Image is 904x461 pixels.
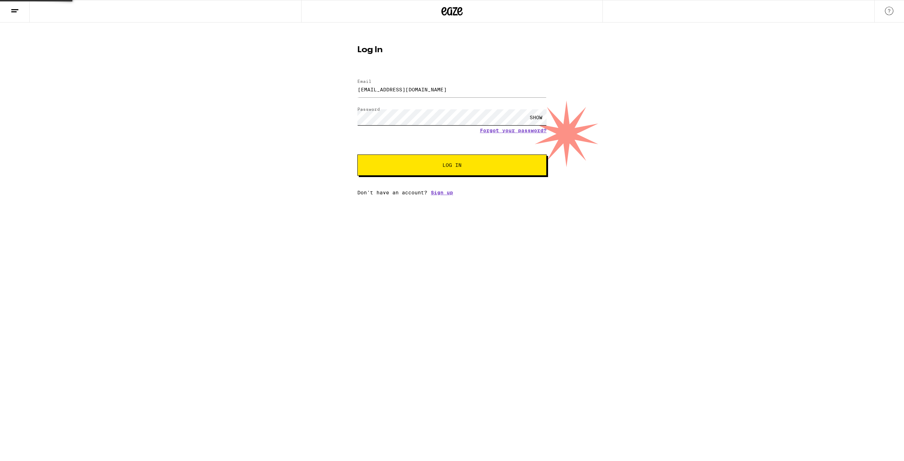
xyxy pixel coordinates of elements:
[431,190,453,195] a: Sign up
[357,107,380,111] label: Password
[357,190,547,195] div: Don't have an account?
[480,128,547,133] a: Forgot your password?
[357,81,547,97] input: Email
[357,46,547,54] h1: Log In
[525,109,547,125] div: SHOW
[357,79,371,84] label: Email
[357,154,547,176] button: Log In
[4,5,51,11] span: Hi. Need any help?
[442,163,462,168] span: Log In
